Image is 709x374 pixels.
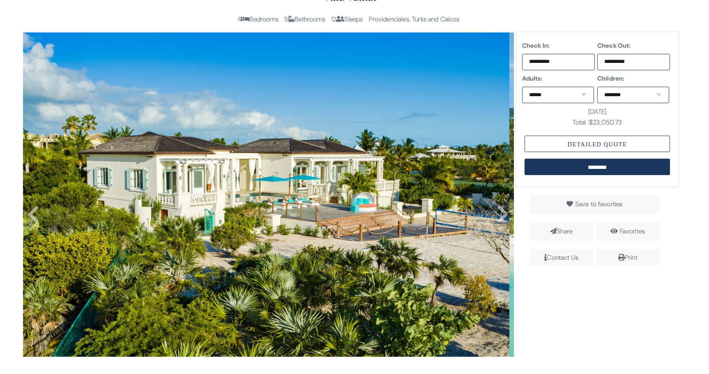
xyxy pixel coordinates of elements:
label: Children: [597,74,670,83]
label: Check Out: [597,41,670,51]
span: $23,050.73 [589,118,622,127]
span: 12 Sleeps [331,15,363,23]
span: Save to favorites [575,200,623,208]
div: Print [599,252,656,263]
span: Providenciales, Turks and Caicos [369,15,460,23]
span: Contact Us [529,249,593,266]
div: Detailed Quote [525,136,670,152]
label: Check In: [522,41,595,51]
a: Favorites [620,227,645,235]
span: 5 Bathrooms [284,15,325,23]
span: 4 Bedrooms [237,15,279,23]
label: Adults: [522,74,595,83]
div: [DATE] Total : [525,106,670,127]
span: Share [529,222,593,241]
